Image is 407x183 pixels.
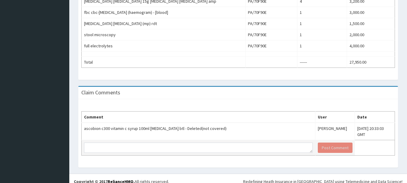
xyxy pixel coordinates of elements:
td: PA/70F90E [245,7,297,18]
th: User [315,112,355,123]
td: 4,000.00 [347,40,395,52]
td: fbc cbc-[MEDICAL_DATA] (haemogram) - [blood] [82,7,246,18]
button: Post Comment [318,143,352,153]
th: Date [355,112,395,123]
td: PA/70F90E [245,40,297,52]
td: [PERSON_NAME] [315,123,355,140]
td: 1 [297,18,347,29]
td: 1,500.00 [347,18,395,29]
td: stool microscopy [82,29,246,40]
td: PA/70F90E [245,18,297,29]
h3: Claim Comments [81,90,120,95]
td: 27,950.00 [347,57,395,68]
td: 1 [297,29,347,40]
td: 1 [297,40,347,52]
td: ascobion c300 vitamin c syrup 100ml [MEDICAL_DATA] btl - Deleted(not covered) [82,123,315,140]
td: 1 [297,7,347,18]
td: [DATE] 20:33:03 GMT [355,123,395,140]
td: [MEDICAL_DATA] [MEDICAL_DATA] (mp) rdt [82,18,246,29]
td: Total [82,57,246,68]
td: 3,000.00 [347,7,395,18]
td: PA/70F90E [245,29,297,40]
td: full electrolytes [82,40,246,52]
td: 2,000.00 [347,29,395,40]
th: Comment [82,112,315,123]
td: ------ [297,57,347,68]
